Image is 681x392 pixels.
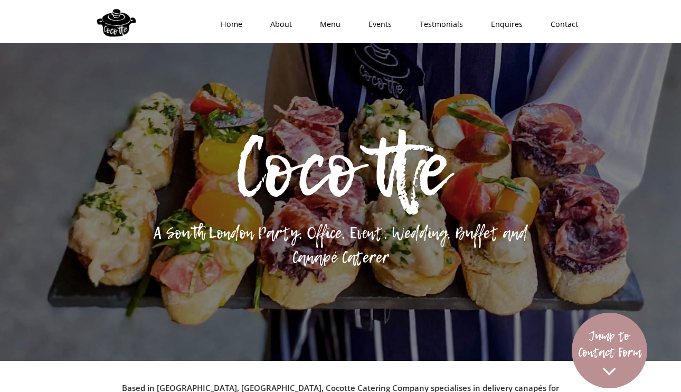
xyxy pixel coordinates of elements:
[533,8,589,40] a: Contact
[402,8,474,40] a: Testmonials
[253,8,302,40] a: About
[351,8,402,40] a: Events
[302,8,351,40] a: Menu
[474,8,533,40] a: Enquires
[203,8,253,40] a: Home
